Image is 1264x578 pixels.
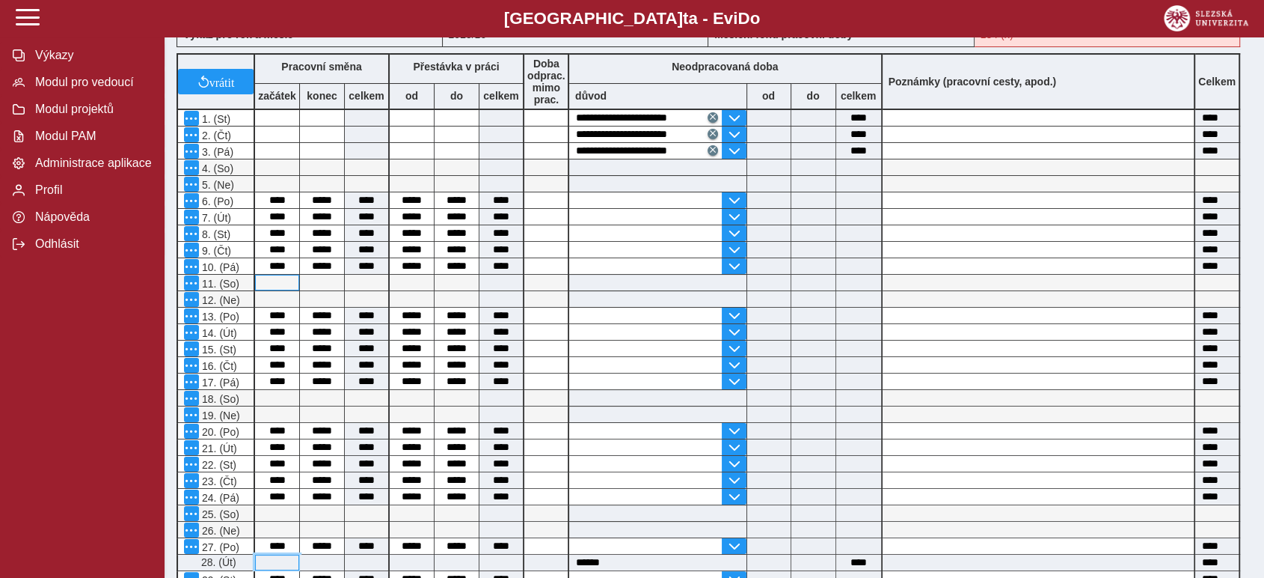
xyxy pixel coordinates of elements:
button: Menu [184,292,199,307]
b: důvod [575,90,607,102]
span: 28. (Út) [198,556,236,568]
button: Menu [184,457,199,472]
span: 23. (Čt) [199,475,237,487]
button: Menu [184,407,199,422]
span: 1. (St) [199,113,230,125]
span: Nápověda [31,210,152,224]
b: od [747,90,791,102]
span: 9. (Čt) [199,245,231,257]
span: 13. (Po) [199,311,239,323]
button: vrátit [178,69,254,94]
button: Menu [184,276,199,290]
b: celkem [836,90,881,102]
span: 3. (Pá) [199,146,233,158]
span: 27. (Po) [199,541,239,553]
button: Menu [184,391,199,406]
b: Doba odprac. mimo prac. [527,58,565,106]
button: Menu [184,473,199,488]
b: Poznámky (pracovní cesty, apod.) [883,76,1063,88]
button: Menu [184,210,199,225]
b: celkem [479,90,523,102]
span: Odhlásit [31,237,152,251]
span: 10. (Pá) [199,261,239,273]
span: 2. (Čt) [199,130,231,142]
b: Neodpracovaná doba [672,61,778,73]
b: od [390,90,434,102]
span: 6. (Po) [199,195,233,207]
span: 14. (Út) [199,327,237,339]
span: 15. (St) [199,344,236,356]
b: Pracovní směna [281,61,361,73]
b: konec [300,90,344,102]
span: 17. (Pá) [199,377,239,389]
button: Menu [184,325,199,340]
button: Menu [184,226,199,241]
span: o [750,9,761,28]
span: 19. (Ne) [199,410,240,422]
span: 25. (So) [199,508,239,520]
span: Administrace aplikace [31,156,152,170]
span: 8. (St) [199,228,230,240]
span: Výkazy [31,49,152,62]
span: 21. (Út) [199,442,237,454]
span: 24. (Pá) [199,492,239,504]
button: Menu [184,193,199,208]
span: 20. (Po) [199,426,239,438]
button: Menu [184,308,199,323]
button: Menu [184,490,199,505]
button: Menu [184,506,199,521]
span: 7. (Út) [199,212,231,224]
button: Menu [184,127,199,142]
img: logo_web_su.png [1164,5,1248,31]
button: Menu [184,440,199,455]
button: Menu [184,243,199,258]
button: Menu [184,144,199,159]
span: D [737,9,749,28]
span: t [683,9,688,28]
b: celkem [345,90,388,102]
b: [GEOGRAPHIC_DATA] a - Evi [45,9,1219,28]
button: Menu [184,523,199,538]
span: 4. (So) [199,162,233,174]
button: Menu [184,341,199,356]
span: Modul pro vedoucí [31,76,152,89]
span: vrátit [209,76,235,88]
button: Menu [184,358,199,373]
span: 18. (So) [199,393,239,405]
span: Modul projektů [31,103,152,116]
b: začátek [255,90,299,102]
b: Celkem [1198,76,1236,88]
button: Menu [184,177,199,192]
span: 5. (Ne) [199,179,234,191]
b: do [791,90,835,102]
button: Menu [184,160,199,175]
button: Menu [184,111,199,126]
button: Menu [184,374,199,389]
span: 16. (Čt) [199,360,237,372]
span: 11. (So) [199,278,239,290]
b: Přestávka v práci [413,61,499,73]
button: Menu [184,424,199,439]
b: do [435,90,479,102]
button: Menu [184,539,199,554]
span: Profil [31,183,152,197]
span: 22. (St) [199,459,236,471]
span: 12. (Ne) [199,294,240,306]
span: Modul PAM [31,130,152,143]
button: Menu [184,259,199,274]
span: 26. (Ne) [199,525,240,537]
